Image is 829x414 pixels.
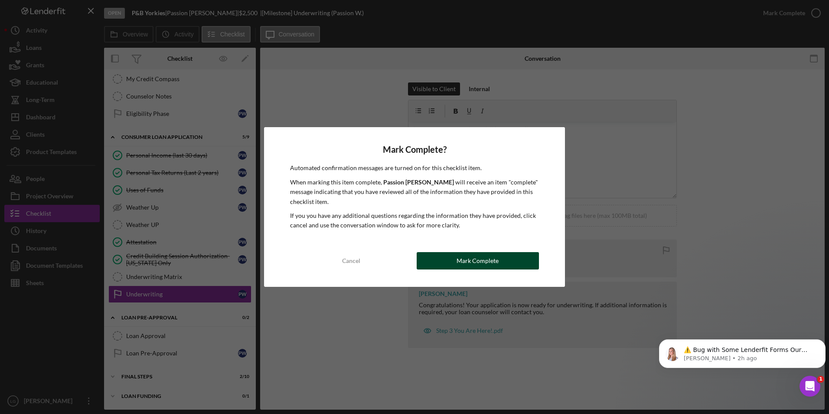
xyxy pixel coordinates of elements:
[383,178,454,186] b: Passion [PERSON_NAME]
[290,211,539,230] p: If you you have any additional questions regarding the information they have provided, click canc...
[457,252,499,269] div: Mark Complete
[656,321,829,391] iframe: Intercom notifications message
[290,163,539,173] p: Automated confirmation messages are turned on for this checklist item.
[290,252,412,269] button: Cancel
[817,376,824,383] span: 1
[290,177,539,207] p: When marking this item complete, will receive an item "complete" message indicating that you have...
[290,145,539,154] h4: Mark Complete?
[342,252,360,269] div: Cancel
[417,252,539,269] button: Mark Complete
[800,376,820,397] iframe: Intercom live chat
